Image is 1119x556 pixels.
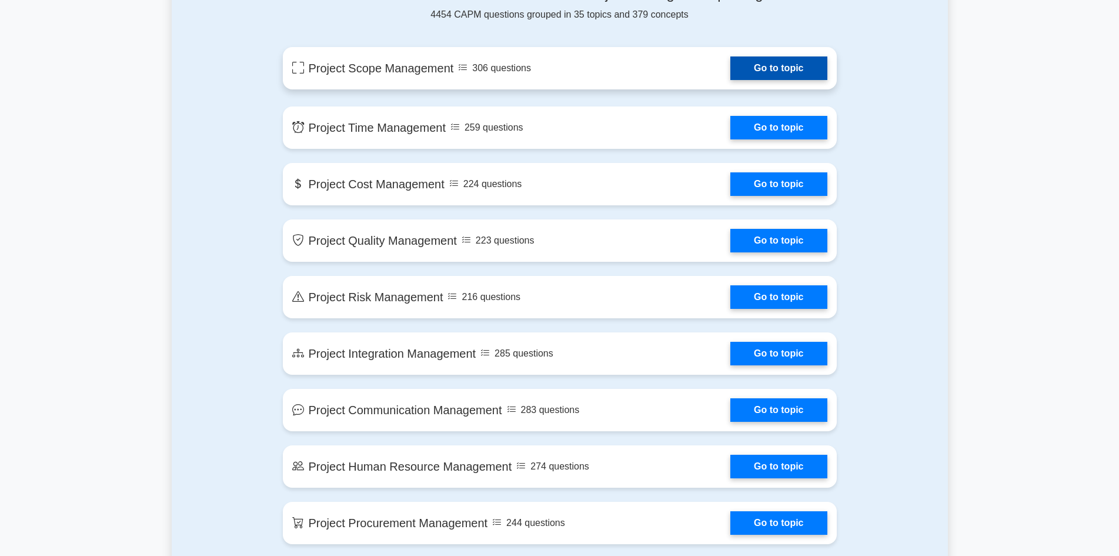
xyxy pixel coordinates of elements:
a: Go to topic [730,116,827,139]
a: Go to topic [730,455,827,478]
a: Go to topic [730,342,827,365]
a: Go to topic [730,56,827,80]
a: Go to topic [730,398,827,422]
a: Go to topic [730,229,827,252]
a: Go to topic [730,511,827,535]
a: Go to topic [730,172,827,196]
a: Go to topic [730,285,827,309]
